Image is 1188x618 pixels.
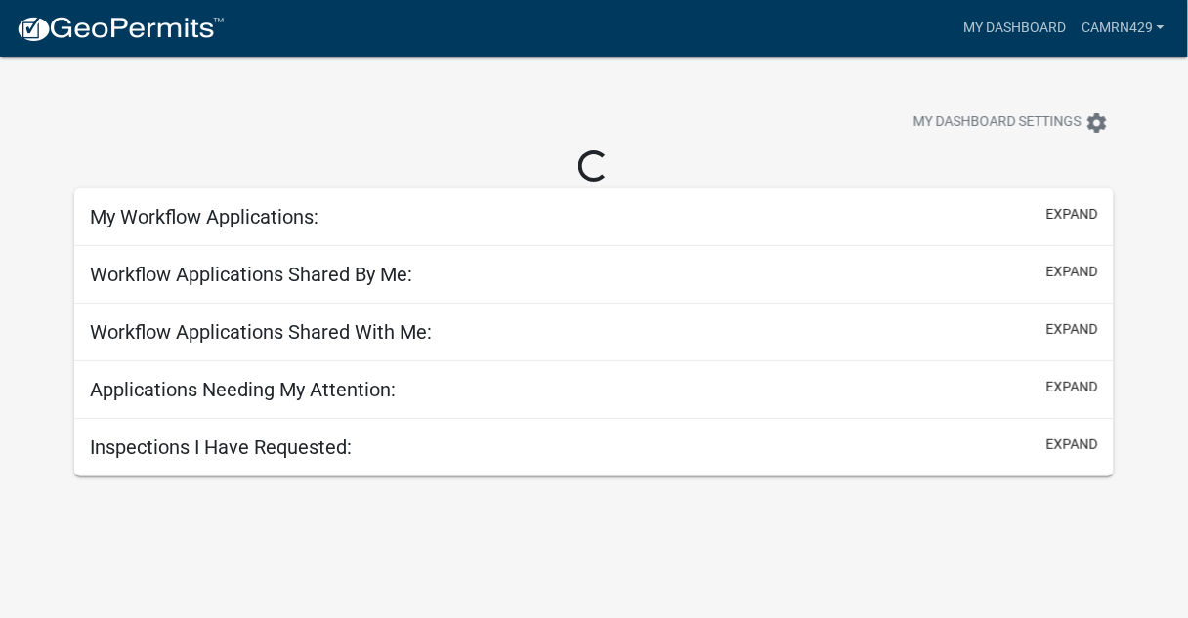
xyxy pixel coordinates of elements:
h5: My Workflow Applications: [90,205,318,228]
a: camrn429 [1074,10,1172,47]
button: expand [1046,377,1098,397]
h5: Workflow Applications Shared With Me: [90,320,432,344]
i: settings [1085,111,1109,135]
a: My Dashboard [955,10,1074,47]
button: expand [1046,434,1098,455]
button: expand [1046,262,1098,282]
h5: Inspections I Have Requested: [90,435,352,459]
span: My Dashboard Settings [913,111,1082,135]
h5: Workflow Applications Shared By Me: [90,263,412,286]
button: My Dashboard Settingssettings [898,103,1124,142]
h5: Applications Needing My Attention: [90,378,396,401]
button: expand [1046,319,1098,340]
button: expand [1046,204,1098,225]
